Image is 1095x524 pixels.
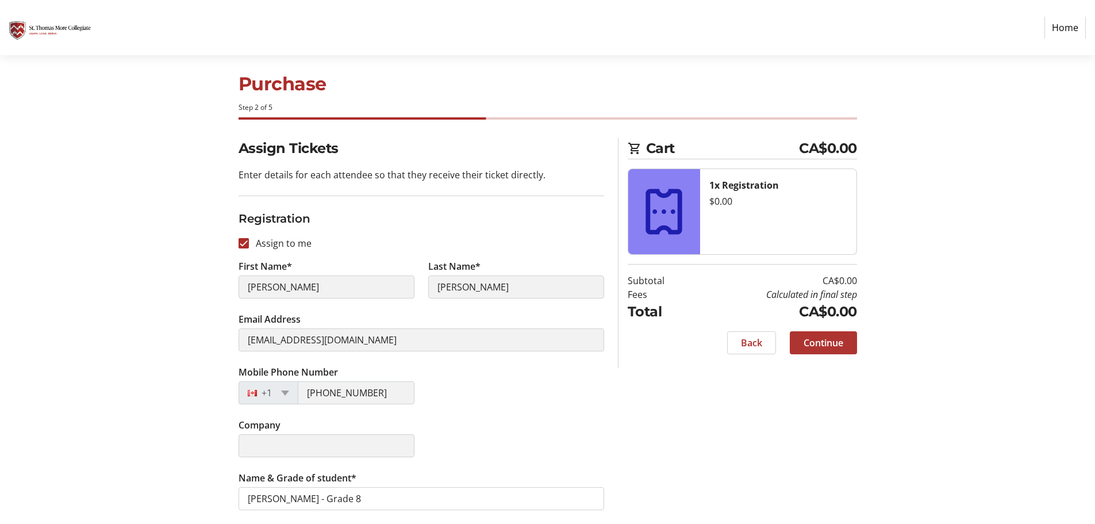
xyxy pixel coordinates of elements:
[239,418,281,432] label: Company
[694,274,857,288] td: CA$0.00
[239,102,857,113] div: Step 2 of 5
[239,312,301,326] label: Email Address
[239,138,604,159] h2: Assign Tickets
[727,331,776,354] button: Back
[628,274,694,288] td: Subtotal
[628,301,694,322] td: Total
[9,5,91,51] img: St. Thomas More Collegiate #2's Logo
[799,138,857,159] span: CA$0.00
[239,471,356,485] label: Name & Grade of student*
[741,336,762,350] span: Back
[646,138,800,159] span: Cart
[694,288,857,301] td: Calculated in final step
[709,194,847,208] div: $0.00
[249,236,312,250] label: Assign to me
[239,70,857,98] h1: Purchase
[298,381,414,404] input: (506) 234-5678
[804,336,843,350] span: Continue
[694,301,857,322] td: CA$0.00
[428,259,481,273] label: Last Name*
[239,210,604,227] h3: Registration
[790,331,857,354] button: Continue
[628,288,694,301] td: Fees
[709,179,779,192] strong: 1x Registration
[1044,17,1086,39] a: Home
[239,168,604,182] p: Enter details for each attendee so that they receive their ticket directly.
[239,259,292,273] label: First Name*
[239,365,338,379] label: Mobile Phone Number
